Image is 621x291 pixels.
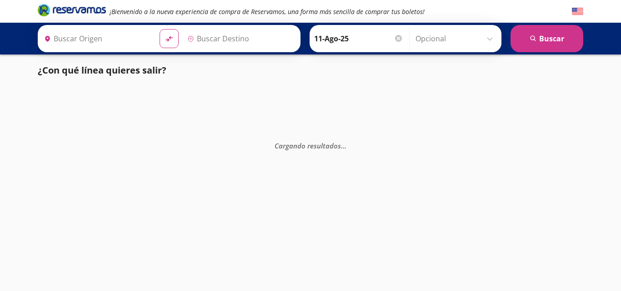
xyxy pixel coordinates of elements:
[275,141,346,150] em: Cargando resultados
[416,27,497,50] input: Opcional
[343,141,345,150] span: .
[40,27,152,50] input: Buscar Origen
[184,27,295,50] input: Buscar Destino
[38,3,106,17] i: Brand Logo
[38,64,166,77] p: ¿Con qué línea quieres salir?
[572,6,583,17] button: English
[314,27,403,50] input: Elegir Fecha
[38,3,106,20] a: Brand Logo
[511,25,583,52] button: Buscar
[110,7,425,16] em: ¡Bienvenido a la nueva experiencia de compra de Reservamos, una forma más sencilla de comprar tus...
[345,141,346,150] span: .
[341,141,343,150] span: .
